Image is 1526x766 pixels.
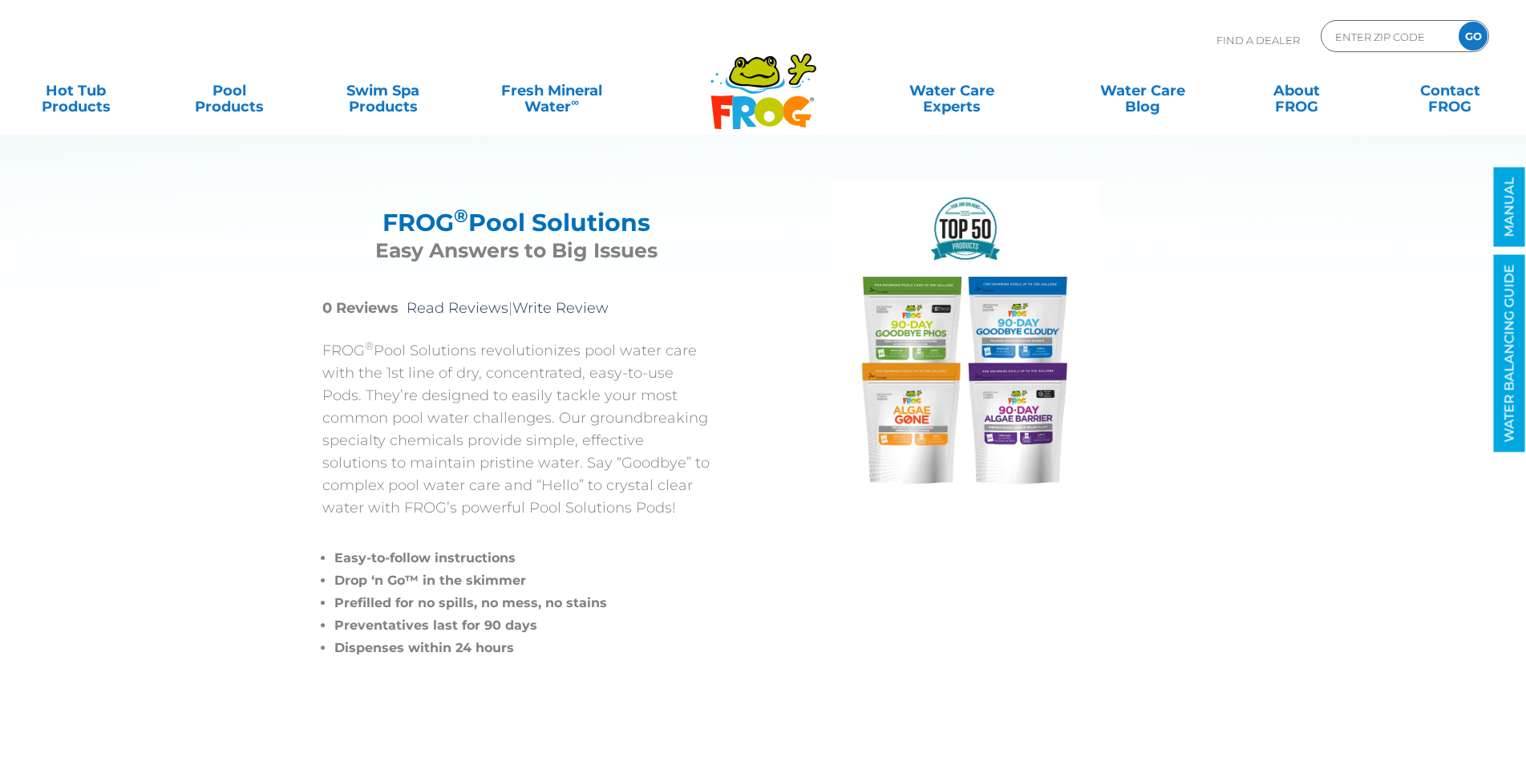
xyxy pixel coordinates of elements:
strong: 0 Reviews [322,299,399,317]
a: MANUAL [1494,168,1525,247]
a: Fresh MineralWater∞ [477,75,626,107]
a: PoolProducts [170,75,289,107]
h2: FROG Pool Solutions [342,209,691,237]
sup: ∞ [571,95,579,108]
img: Collection of four FROG pool treatment products beneath a Pool and Spa News 2025 Top 50 Products ... [832,180,1099,501]
sup: ® [365,339,374,352]
h3: Easy Answers to Big Issues [342,237,691,265]
p: FROG Pool Solutions revolutionizes pool water care with the 1st line of dry, concentrated, easy-t... [322,339,711,519]
sup: ® [454,205,468,227]
a: Water CareExperts [855,75,1049,107]
a: ContactFROG [1390,75,1510,107]
img: Frog Products Logo [702,32,825,130]
li: Preventatives last for 90 days [334,614,711,637]
li: Drop ‘n Go™ in the skimmer [334,569,711,592]
p: Find A Dealer [1216,20,1300,60]
a: Water CareBlog [1083,75,1203,107]
li: Easy-to-follow instructions [334,547,711,569]
a: AboutFROG [1237,75,1356,107]
li: Dispenses within 24 hours [334,637,711,659]
input: GO [1459,22,1488,51]
a: Hot TubProducts [16,75,136,107]
a: Swim SpaProducts [323,75,443,107]
a: Write Review [512,299,609,317]
li: Prefilled for no spills, no mess, no stains [334,592,711,614]
p: | [322,297,711,319]
a: Read Reviews [407,299,508,317]
a: WATER BALANCING GUIDE [1494,255,1525,452]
